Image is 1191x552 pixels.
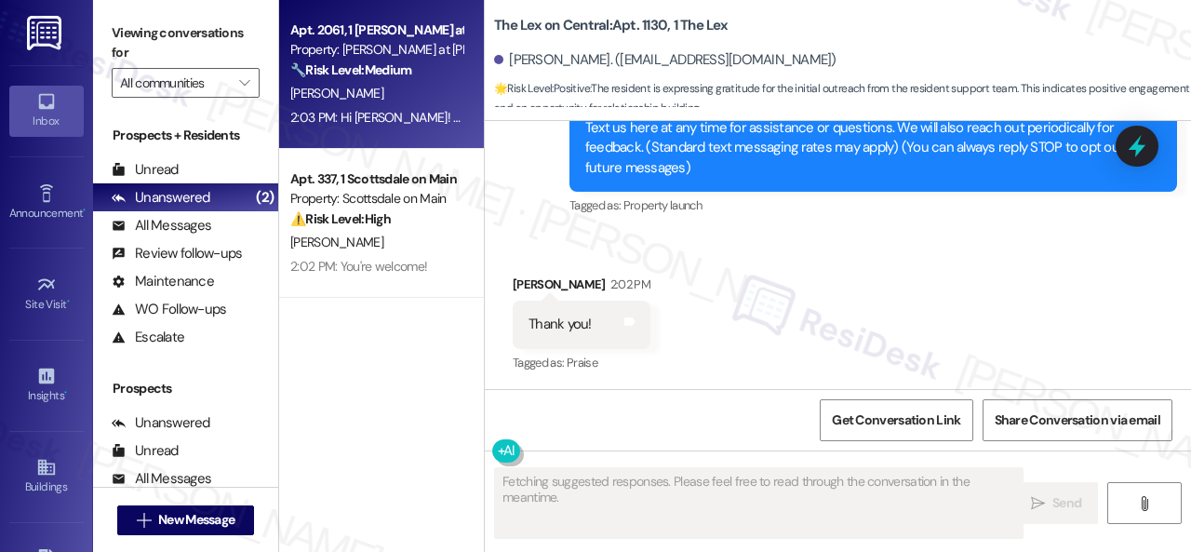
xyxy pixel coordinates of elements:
span: Praise [567,355,597,370]
div: Tagged as: [569,192,1177,219]
div: Unanswered [112,188,210,208]
span: Get Conversation Link [832,411,960,430]
span: • [64,386,67,399]
span: • [67,295,70,308]
label: Viewing conversations for [112,19,260,68]
div: Apt. 2061, 1 [PERSON_NAME] at [PERSON_NAME] [290,20,462,40]
div: Escalate [112,328,184,347]
a: Insights • [9,360,84,411]
b: The Lex on Central: Apt. 1130, 1 The Lex [494,16,728,35]
div: (2) [251,183,278,212]
i:  [1031,496,1045,511]
span: Property launch [623,197,702,213]
i:  [1137,496,1151,511]
div: 2:02 PM: You're welcome! [290,258,427,275]
div: Unread [112,160,179,180]
div: Property: Scottsdale on Main [290,189,462,209]
strong: ⚠️ Risk Level: High [290,210,391,227]
div: Apt. 337, 1 Scottsdale on Main [290,169,462,189]
input: All communities [120,68,230,98]
strong: 🌟 Risk Level: Positive [494,81,590,96]
div: All Messages [112,216,211,236]
span: : The resident is expressing gratitude for the initial outreach from the resident support team. T... [494,79,1191,119]
span: [PERSON_NAME] [290,85,383,101]
i:  [239,75,249,90]
i:  [137,513,151,528]
div: Unanswered [112,413,210,433]
div: Prospects [93,379,278,398]
a: Site Visit • [9,269,84,319]
span: Send [1052,493,1081,513]
div: Thank you! [529,315,592,334]
span: • [83,204,86,217]
button: Send [1014,482,1098,524]
div: All Messages [112,469,211,489]
a: Buildings [9,451,84,502]
textarea: Fetching suggested responses. Please feel free to read through the conversation in the meantime. [495,468,1023,538]
span: [PERSON_NAME] [290,234,383,250]
span: New Message [158,510,234,530]
button: Get Conversation Link [820,399,972,441]
div: Unread [112,441,179,461]
div: 2:02 PM [606,275,650,294]
img: ResiDesk Logo [27,16,65,50]
span: Share Conversation via email [995,411,1160,430]
div: [PERSON_NAME]. ([EMAIL_ADDRESS][DOMAIN_NAME]) [494,50,836,70]
div: Prospects + Residents [93,126,278,145]
div: Review follow-ups [112,244,242,263]
div: Property: [PERSON_NAME] at [PERSON_NAME] [290,40,462,60]
strong: 🔧 Risk Level: Medium [290,61,411,78]
div: Tagged as: [513,349,650,376]
div: Maintenance [112,272,214,291]
button: New Message [117,505,255,535]
a: Inbox [9,86,84,136]
div: Hi [PERSON_NAME], I'm on the new offsite Resident Support Team for The Lex on Central! My job is ... [585,78,1147,178]
div: [PERSON_NAME] [513,275,650,301]
button: Share Conversation via email [983,399,1172,441]
div: WO Follow-ups [112,300,226,319]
